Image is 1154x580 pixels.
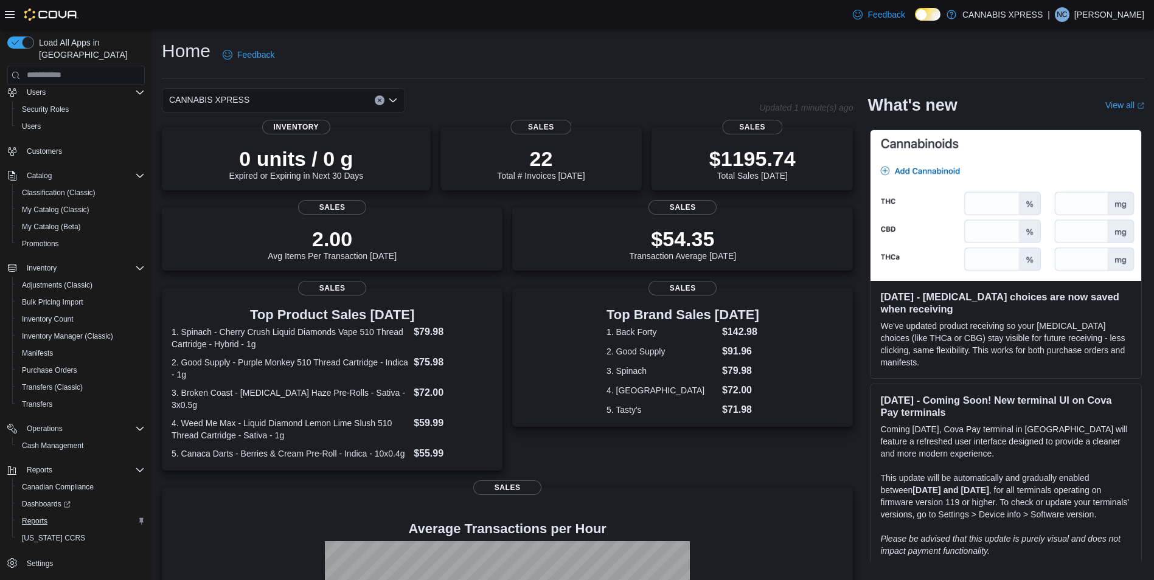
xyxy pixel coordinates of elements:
[22,188,96,198] span: Classification (Classic)
[169,92,249,107] span: CANNABIS XPRESS
[27,263,57,273] span: Inventory
[17,119,46,134] a: Users
[414,446,493,461] dd: $55.99
[12,201,150,218] button: My Catalog (Classic)
[172,387,409,411] dt: 3. Broken Coast - [MEDICAL_DATA] Haze Pre-Rolls - Sativa - 3x0.5g
[1055,7,1069,22] div: Nathan Chan
[17,480,99,494] a: Canadian Compliance
[607,308,759,322] h3: Top Brand Sales [DATE]
[1137,102,1144,109] svg: External link
[630,227,737,251] p: $54.35
[268,227,397,251] p: 2.00
[172,308,493,322] h3: Top Product Sales [DATE]
[17,438,145,453] span: Cash Management
[648,281,717,295] span: Sales
[414,355,493,370] dd: $75.98
[17,380,145,395] span: Transfers (Classic)
[17,346,58,361] a: Manifests
[22,168,57,183] button: Catalog
[17,329,145,344] span: Inventory Manager (Classic)
[22,556,58,571] a: Settings
[709,147,796,181] div: Total Sales [DATE]
[912,485,989,495] strong: [DATE] and [DATE]
[17,380,88,395] a: Transfers (Classic)
[22,365,77,375] span: Purchase Orders
[22,399,52,409] span: Transfers
[607,326,717,338] dt: 1. Back Forty
[22,222,81,232] span: My Catalog (Beta)
[607,404,717,416] dt: 5. Tasty's
[172,447,409,460] dt: 5. Canaca Darts - Berries & Cream Pre-Roll - Indica - 10x0.4g
[22,85,145,100] span: Users
[22,441,83,451] span: Cash Management
[1074,7,1144,22] p: [PERSON_NAME]
[17,363,82,378] a: Purchase Orders
[34,36,145,61] span: Load All Apps in [GEOGRAPHIC_DATA]
[22,421,145,436] span: Operations
[375,95,384,105] button: Clear input
[27,171,52,181] span: Catalog
[722,120,782,134] span: Sales
[12,118,150,135] button: Users
[17,531,145,545] span: Washington CCRS
[867,9,905,21] span: Feedback
[17,202,145,217] span: My Catalog (Classic)
[722,402,759,417] dd: $71.98
[172,522,843,536] h4: Average Transactions per Hour
[17,397,57,412] a: Transfers
[22,144,67,159] a: Customers
[709,147,796,171] p: $1195.74
[2,142,150,160] button: Customers
[17,219,86,234] a: My Catalog (Beta)
[22,205,89,215] span: My Catalog (Classic)
[17,185,100,200] a: Classification (Classic)
[607,345,717,357] dt: 2. Good Supply
[22,555,145,570] span: Settings
[22,261,145,275] span: Inventory
[511,120,571,134] span: Sales
[607,384,717,396] dt: 4. [GEOGRAPHIC_DATA]
[17,102,145,117] span: Security Roles
[229,147,363,181] div: Expired or Expiring in Next 30 Days
[497,147,585,181] div: Total # Invoices [DATE]
[1105,100,1144,110] a: View allExternal link
[22,105,69,114] span: Security Roles
[17,185,145,200] span: Classification (Classic)
[17,363,145,378] span: Purchase Orders
[22,499,71,509] span: Dashboards
[1048,7,1050,22] p: |
[2,461,150,478] button: Reports
[17,438,88,453] a: Cash Management
[27,424,63,433] span: Operations
[17,531,90,545] a: [US_STATE] CCRS
[22,516,47,526] span: Reports
[17,480,145,494] span: Canadian Compliance
[22,239,59,249] span: Promotions
[915,8,940,21] input: Dark Mode
[22,331,113,341] span: Inventory Manager (Classic)
[17,202,94,217] a: My Catalog (Classic)
[722,325,759,339] dd: $142.98
[388,95,398,105] button: Open list of options
[22,280,92,290] span: Adjustments (Classic)
[17,295,145,309] span: Bulk Pricing Import
[298,200,366,215] span: Sales
[12,495,150,513] a: Dashboards
[17,119,145,134] span: Users
[12,513,150,530] button: Reports
[607,365,717,377] dt: 3. Spinach
[880,291,1131,315] h3: [DATE] - [MEDICAL_DATA] choices are now saved when receiving
[22,297,83,307] span: Bulk Pricing Import
[12,530,150,547] button: [US_STATE] CCRS
[880,472,1131,520] p: This update will be automatically and gradually enabled between , for all terminals operating on ...
[12,311,150,328] button: Inventory Count
[473,480,541,495] span: Sales
[262,120,330,134] span: Inventory
[12,294,150,311] button: Bulk Pricing Import
[17,514,52,528] a: Reports
[22,85,50,100] button: Users
[17,514,145,528] span: Reports
[12,328,150,345] button: Inventory Manager (Classic)
[17,312,145,326] span: Inventory Count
